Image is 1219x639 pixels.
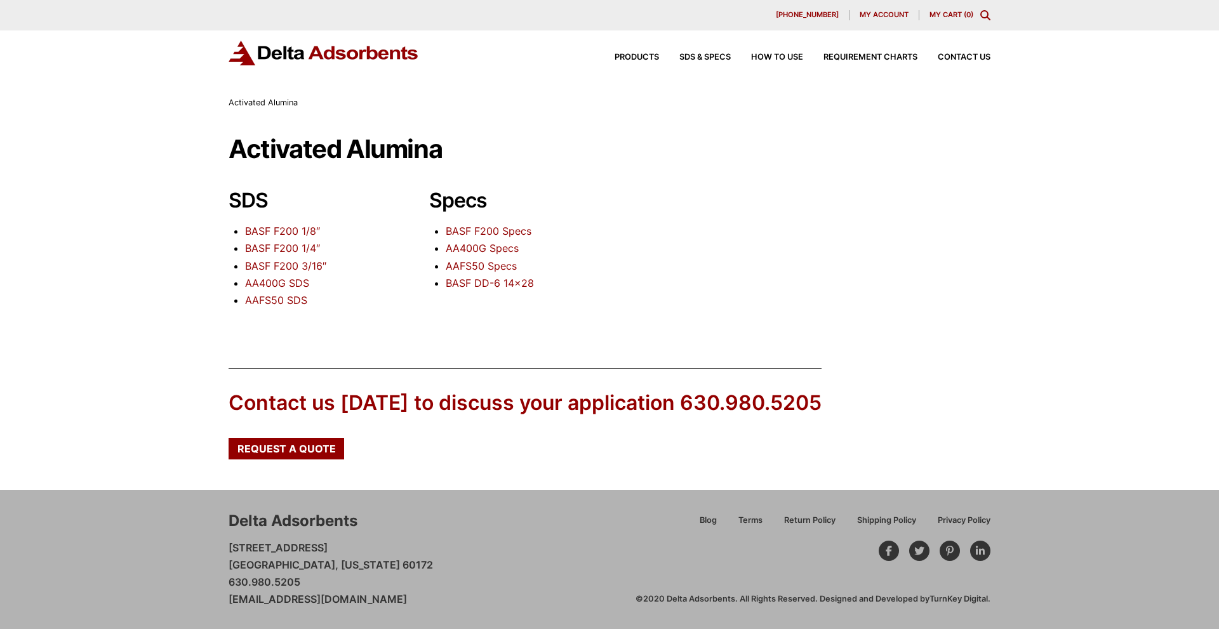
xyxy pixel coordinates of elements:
[245,242,320,254] a: BASF F200 1/4″
[751,53,803,62] span: How to Use
[229,188,389,213] h2: SDS
[229,593,407,605] a: [EMAIL_ADDRESS][DOMAIN_NAME]
[245,294,307,306] a: AAFS50 SDS
[446,242,519,254] a: AA400G Specs
[849,10,919,20] a: My account
[594,53,659,62] a: Products
[429,188,589,213] h2: Specs
[446,277,534,289] a: BASF DD-6 14×28
[615,53,659,62] span: Products
[966,10,971,19] span: 0
[659,53,731,62] a: SDS & SPECS
[229,510,357,532] div: Delta Adsorbents
[776,11,839,18] span: [PHONE_NUMBER]
[738,517,763,525] span: Terms
[938,517,990,525] span: Privacy Policy
[846,513,927,536] a: Shipping Policy
[229,98,298,107] span: Activated Alumina
[927,513,990,536] a: Privacy Policy
[929,10,973,19] a: My Cart (0)
[229,389,822,418] div: Contact us [DATE] to discuss your application 630.980.5205
[229,539,433,609] p: [STREET_ADDRESS] [GEOGRAPHIC_DATA], [US_STATE] 60172 630.980.5205
[938,53,990,62] span: Contact Us
[784,517,836,525] span: Return Policy
[773,513,846,536] a: Return Policy
[689,513,728,536] a: Blog
[980,10,990,20] div: Toggle Modal Content
[731,53,803,62] a: How to Use
[679,53,731,62] span: SDS & SPECS
[700,517,717,525] span: Blog
[929,594,988,603] a: TurnKey Digital
[237,444,336,454] span: Request a Quote
[823,53,917,62] span: Requirement Charts
[446,225,531,237] a: BASF F200 Specs
[245,260,326,272] a: BASF F200 3/16″
[229,438,344,459] a: Request a Quote
[766,10,849,20] a: [PHONE_NUMBER]
[803,53,917,62] a: Requirement Charts
[245,277,309,289] a: AA400G SDS
[229,135,990,163] h1: Activated Alumina
[860,11,909,18] span: My account
[728,513,773,536] a: Terms
[229,41,419,65] img: Delta Adsorbents
[245,225,320,237] a: BASF F200 1/8″
[446,260,517,272] a: AAFS50 Specs
[917,53,990,62] a: Contact Us
[636,593,990,605] div: ©2020 Delta Adsorbents. All Rights Reserved. Designed and Developed by .
[857,517,916,525] span: Shipping Policy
